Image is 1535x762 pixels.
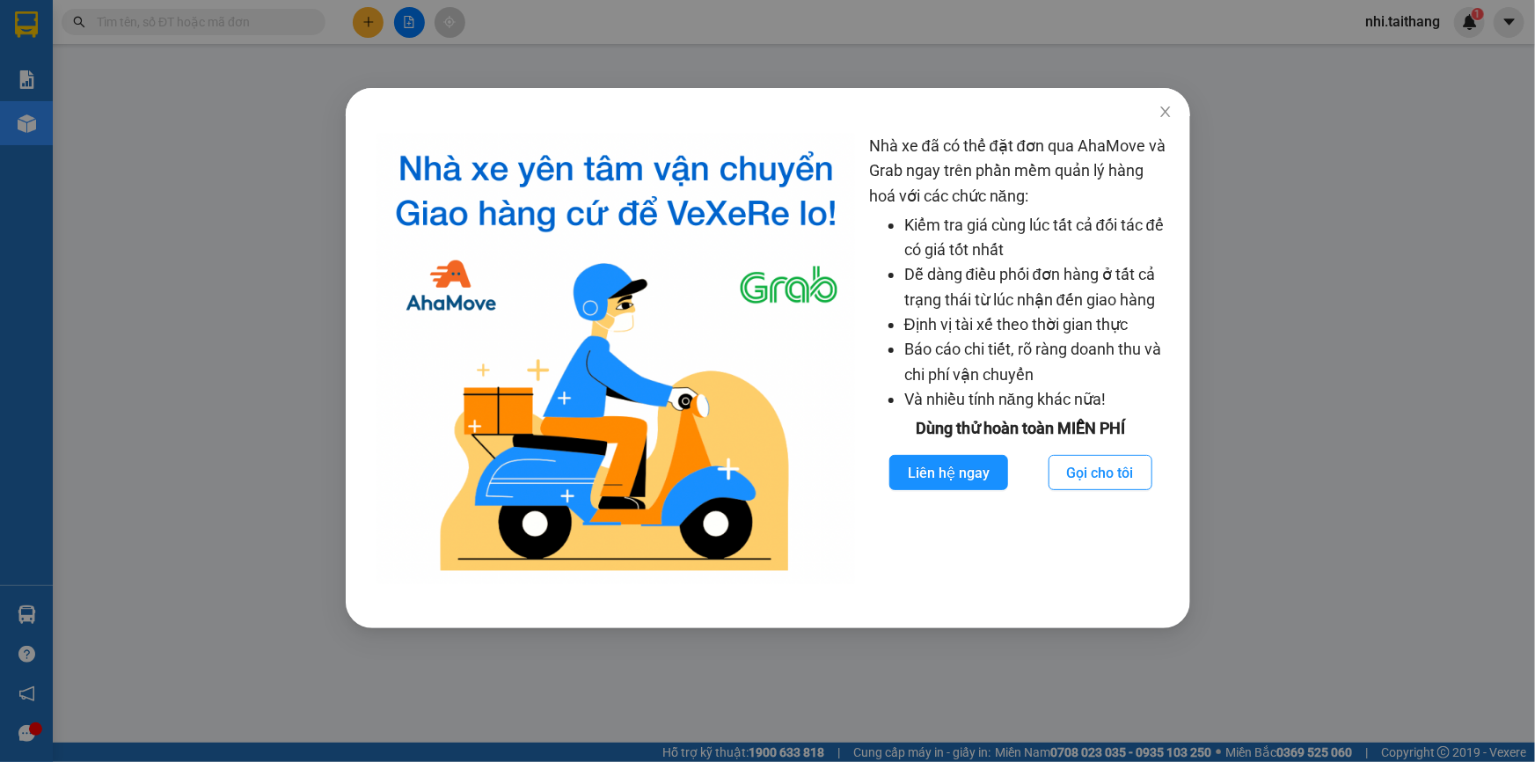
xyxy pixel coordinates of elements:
[903,213,1172,263] li: Kiểm tra giá cùng lúc tất cả đối tác để có giá tốt nhất
[868,134,1172,584] div: Nhà xe đã có thể đặt đơn qua AhaMove và Grab ngay trên phần mềm quản lý hàng hoá với các chức năng:
[1066,462,1133,484] span: Gọi cho tôi
[377,134,855,584] img: logo
[907,462,989,484] span: Liên hệ ngay
[903,262,1172,312] li: Dễ dàng điều phối đơn hàng ở tất cả trạng thái từ lúc nhận đến giao hàng
[888,455,1007,490] button: Liên hệ ngay
[1140,88,1189,137] button: Close
[903,387,1172,412] li: Và nhiều tính năng khác nữa!
[903,312,1172,337] li: Định vị tài xế theo thời gian thực
[1048,455,1151,490] button: Gọi cho tôi
[903,337,1172,387] li: Báo cáo chi tiết, rõ ràng doanh thu và chi phí vận chuyển
[1158,105,1172,119] span: close
[868,416,1172,441] div: Dùng thử hoàn toàn MIỄN PHÍ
